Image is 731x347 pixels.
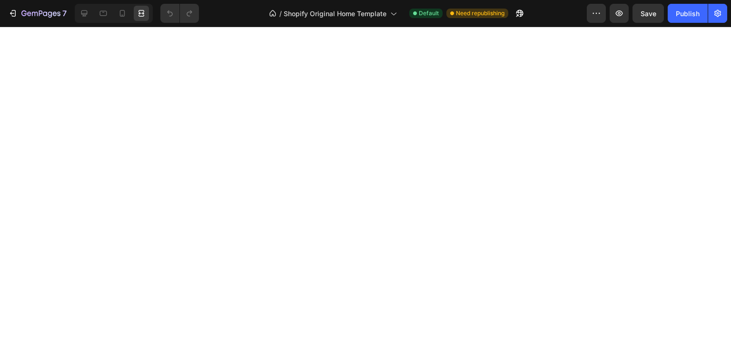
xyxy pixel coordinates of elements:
span: Default [419,9,439,18]
button: 7 [4,4,71,23]
span: Need republishing [456,9,504,18]
div: Publish [676,9,700,19]
p: 7 [62,8,67,19]
span: Shopify Original Home Template [284,9,386,19]
button: Publish [668,4,708,23]
span: / [279,9,282,19]
button: Save [632,4,664,23]
span: Save [641,10,656,18]
div: Undo/Redo [160,4,199,23]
